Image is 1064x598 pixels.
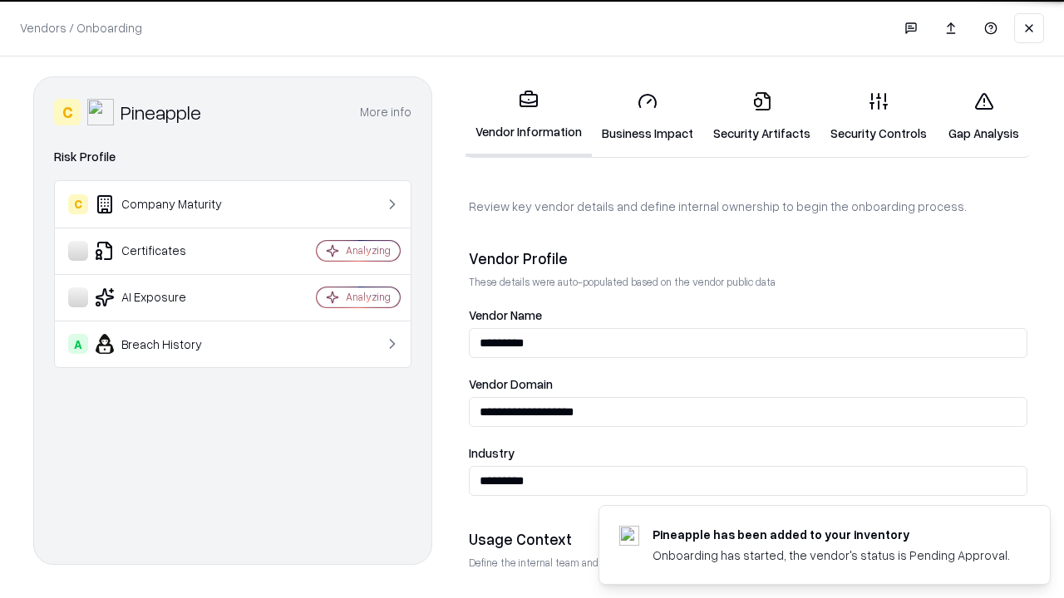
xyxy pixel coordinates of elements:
img: Pineapple [87,99,114,125]
div: Pineapple has been added to your inventory [653,526,1010,543]
div: Usage Context [469,529,1027,549]
div: C [54,99,81,125]
p: Vendors / Onboarding [20,19,142,37]
a: Security Controls [820,78,937,155]
button: More info [360,97,411,127]
a: Security Artifacts [703,78,820,155]
div: Breach History [68,334,267,354]
label: Vendor Name [469,309,1027,321]
div: Vendor Profile [469,248,1027,268]
div: A [68,334,88,354]
div: Company Maturity [68,194,267,214]
a: Business Impact [592,78,703,155]
p: Review key vendor details and define internal ownership to begin the onboarding process. [469,198,1027,215]
a: Gap Analysis [937,78,1031,155]
div: Pineapple [121,99,201,125]
div: Onboarding has started, the vendor's status is Pending Approval. [653,547,1010,564]
div: C [68,194,88,214]
div: AI Exposure [68,287,267,307]
p: Define the internal team and reason for using this vendor. This helps assess business relevance a... [469,556,1027,570]
label: Vendor Domain [469,378,1027,390]
p: These details were auto-populated based on the vendor public data [469,275,1027,289]
div: Analyzing [346,290,391,304]
div: Certificates [68,241,267,261]
label: Industry [469,447,1027,459]
img: pineappleenergy.com [619,526,639,546]
div: Analyzing [346,243,391,257]
div: Risk Profile [54,147,411,167]
a: Vendor Information [465,76,592,157]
